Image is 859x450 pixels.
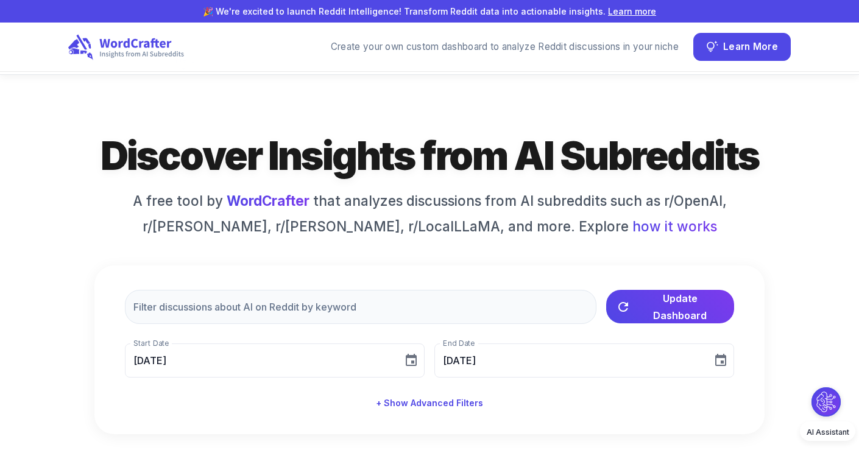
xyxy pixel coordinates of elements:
button: Update Dashboard [606,290,734,323]
button: Choose date, selected date is Aug 5, 2025 [399,348,423,373]
div: Create your own custom dashboard to analyze Reddit discussions in your niche [331,40,679,54]
p: 🎉 We're excited to launch Reddit Intelligence! Transform Reddit data into actionable insights. [19,5,840,18]
span: AI Assistant [807,427,849,437]
button: Choose date, selected date is Aug 15, 2025 [709,348,733,373]
span: how it works [632,216,717,237]
h1: Discover Insights from AI Subreddits [68,130,791,181]
button: Learn More [693,33,791,61]
input: MM/DD/YYYY [125,343,394,378]
a: WordCrafter [227,192,309,209]
a: Learn more [608,6,656,16]
input: Filter discussions about AI on Reddit by keyword [125,290,596,324]
h6: A free tool by that analyzes discussions from AI subreddits such as r/OpenAI, r/[PERSON_NAME], r/... [125,191,734,236]
label: Start Date [133,338,169,348]
button: + Show Advanced Filters [371,392,488,415]
span: Learn More [723,39,778,55]
input: MM/DD/YYYY [434,343,704,378]
label: End Date [443,338,475,348]
span: Update Dashboard [635,290,724,324]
